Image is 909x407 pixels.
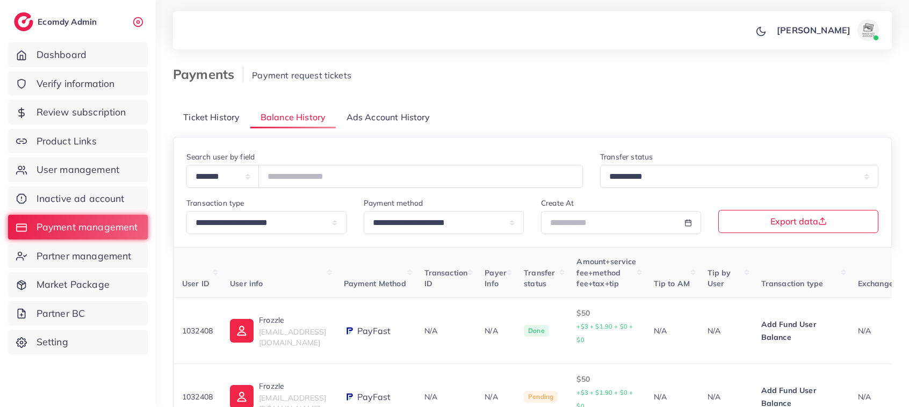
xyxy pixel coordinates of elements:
[37,307,85,321] span: Partner BC
[357,391,391,403] span: PayFast
[37,278,110,292] span: Market Package
[37,335,68,349] span: Setting
[485,324,507,337] p: N/A
[576,323,633,344] small: +$3 + $1.90 + $0 + $0
[708,268,731,288] span: Tip by User
[718,210,878,233] button: Export data
[524,268,555,288] span: Transfer status
[654,279,690,288] span: Tip to AM
[37,220,138,234] span: Payment management
[524,325,549,337] span: Done
[344,325,355,336] img: payment
[259,314,326,326] p: Frozzle
[576,257,636,288] span: Amount+service fee+method fee+tax+tip
[858,392,871,402] span: N/A
[858,279,893,288] span: Exchange
[37,249,132,263] span: Partner management
[8,272,148,297] a: Market Package
[8,100,148,125] a: Review subscription
[8,215,148,239] a: Payment management
[344,279,406,288] span: Payment Method
[600,151,653,162] label: Transfer status
[182,390,213,403] p: 1032408
[347,111,430,123] span: Ads Account History
[8,71,148,96] a: Verify information
[777,24,850,37] p: [PERSON_NAME]
[14,12,99,31] a: logoEcomdy Admin
[8,330,148,354] a: Setting
[485,268,507,288] span: Payer Info
[230,319,254,343] img: ic-user-info.36bf1079.svg
[761,318,841,344] p: Add Fund User Balance
[771,19,883,41] a: [PERSON_NAME]avatar
[37,192,125,206] span: Inactive ad account
[173,67,243,82] h3: Payments
[541,198,574,208] label: Create At
[8,42,148,67] a: Dashboard
[261,111,326,123] span: Balance History
[182,324,213,337] p: 1032408
[761,279,824,288] span: Transaction type
[37,48,86,62] span: Dashboard
[8,301,148,326] a: Partner BC
[8,186,148,211] a: Inactive ad account
[708,390,744,403] p: N/A
[37,134,97,148] span: Product Links
[186,151,255,162] label: Search user by field
[183,111,240,123] span: Ticket History
[424,392,437,402] span: N/A
[259,327,326,347] span: [EMAIL_ADDRESS][DOMAIN_NAME]
[252,70,351,81] span: Payment request tickets
[37,77,115,91] span: Verify information
[654,324,690,337] p: N/A
[8,244,148,268] a: Partner management
[857,19,879,41] img: avatar
[485,390,507,403] p: N/A
[259,380,326,393] p: Frozzle
[424,326,437,336] span: N/A
[357,325,391,337] span: PayFast
[708,324,744,337] p: N/A
[230,279,263,288] span: User info
[8,157,148,182] a: User management
[8,129,148,154] a: Product Links
[37,163,119,177] span: User management
[182,279,210,288] span: User ID
[344,391,355,402] img: payment
[424,268,468,288] span: Transaction ID
[524,391,558,403] span: Pending
[186,198,244,208] label: Transaction type
[576,307,636,346] p: $50
[654,390,690,403] p: N/A
[14,12,33,31] img: logo
[38,17,99,27] h2: Ecomdy Admin
[858,326,871,336] span: N/A
[770,217,827,226] span: Export data
[364,198,423,208] label: Payment method
[37,105,126,119] span: Review subscription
